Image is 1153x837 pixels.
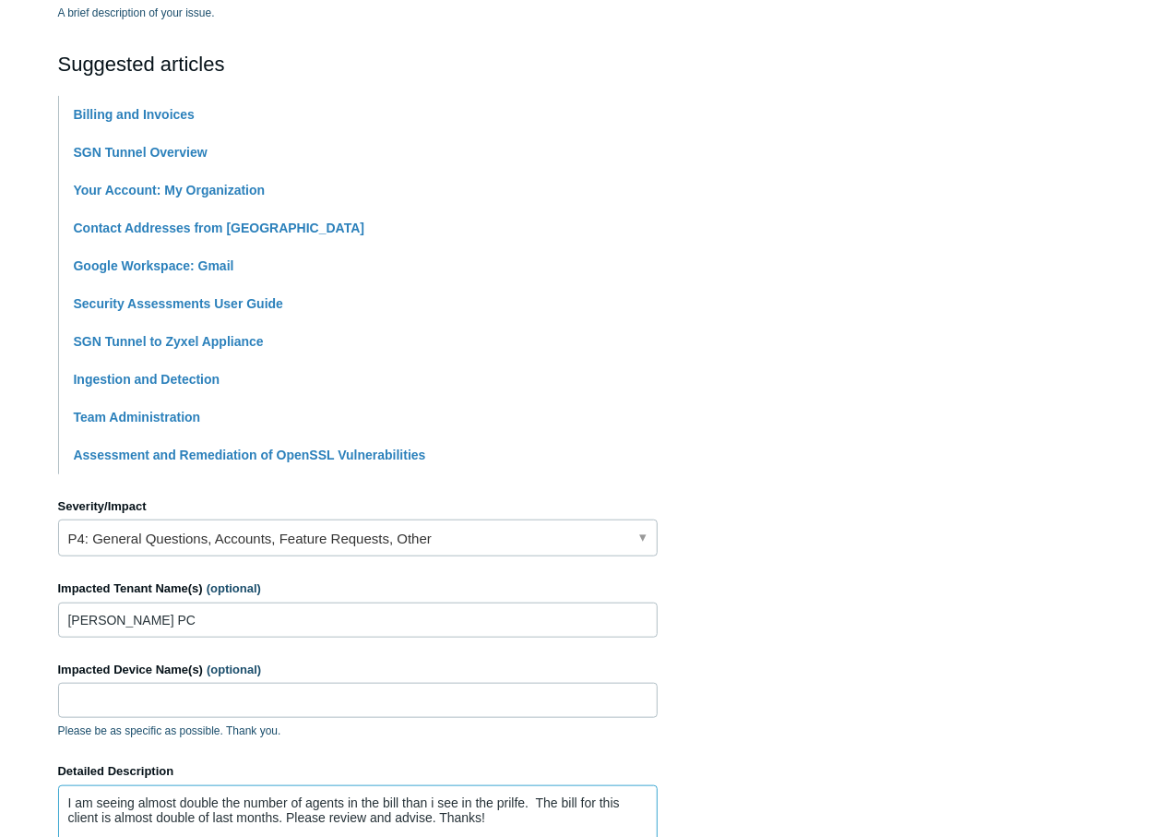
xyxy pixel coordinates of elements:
[74,107,195,122] a: Billing and Invoices
[207,581,261,595] span: (optional)
[74,448,426,462] a: Assessment and Remediation of OpenSSL Vulnerabilities
[58,49,658,79] h2: Suggested articles
[74,334,264,349] a: SGN Tunnel to Zyxel Appliance
[58,762,658,781] label: Detailed Description
[58,5,658,21] p: A brief description of your issue.
[58,661,658,679] label: Impacted Device Name(s)
[74,145,208,160] a: SGN Tunnel Overview
[74,296,283,311] a: Security Assessments User Guide
[58,723,658,739] p: Please be as specific as possible. Thank you.
[58,497,658,516] label: Severity/Impact
[58,520,658,556] a: P4: General Questions, Accounts, Feature Requests, Other
[74,372,220,387] a: Ingestion and Detection
[74,221,365,235] a: Contact Addresses from [GEOGRAPHIC_DATA]
[74,183,266,197] a: Your Account: My Organization
[58,580,658,598] label: Impacted Tenant Name(s)
[74,410,201,424] a: Team Administration
[74,258,234,273] a: Google Workspace: Gmail
[207,663,261,676] span: (optional)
